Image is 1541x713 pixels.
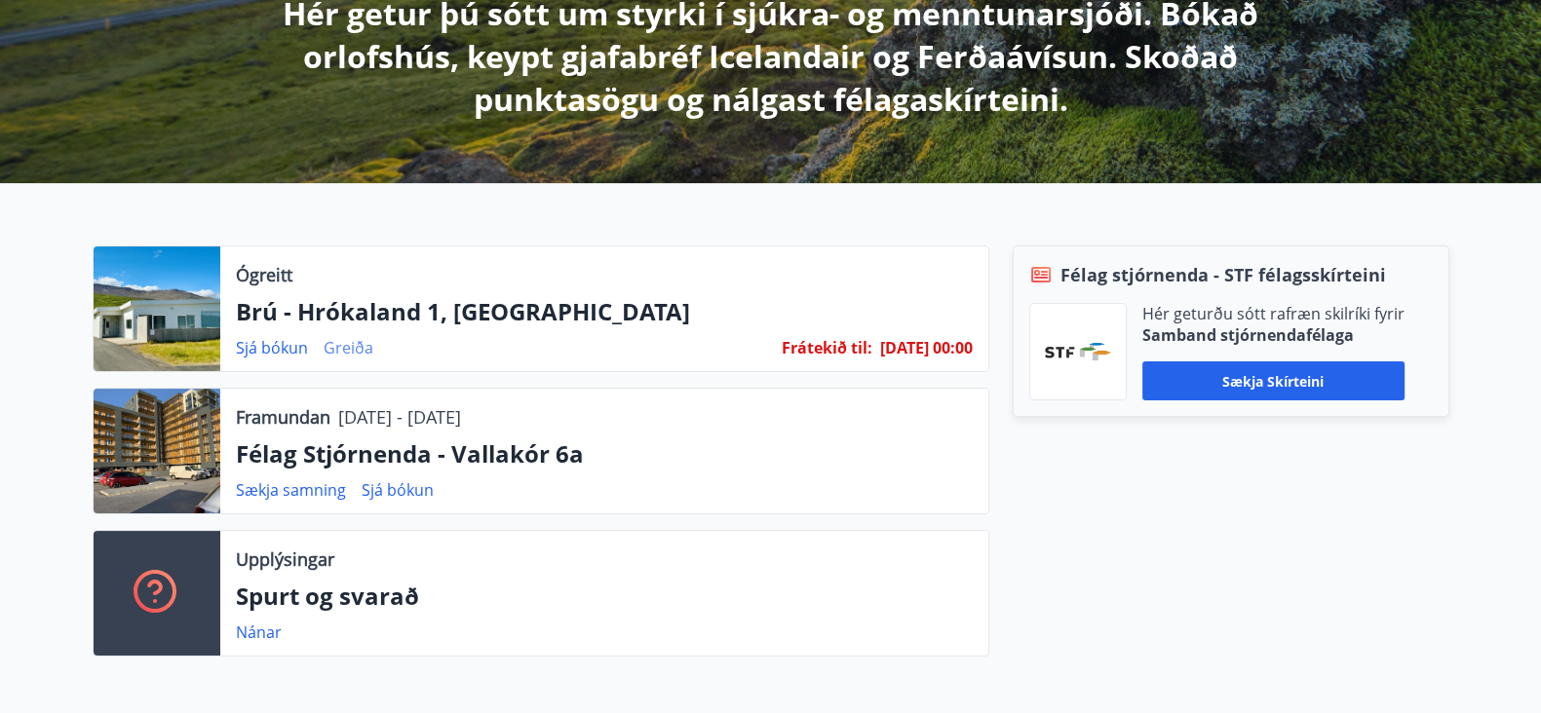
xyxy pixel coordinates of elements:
a: Greiða [324,337,373,358]
p: Brú - Hrókaland 1, [GEOGRAPHIC_DATA] [236,295,973,328]
span: Félag stjórnenda - STF félagsskírteini [1060,262,1386,287]
a: Sjá bókun [362,479,434,501]
span: [DATE] 00:00 [880,337,973,358]
a: Nánar [236,621,282,643]
p: Samband stjórnendafélaga [1142,324,1405,346]
p: Ógreitt [236,262,292,287]
p: Spurt og svarað [236,580,973,613]
p: [DATE] - [DATE] [338,404,461,430]
a: Sækja samning [236,479,346,501]
button: Sækja skírteini [1142,361,1405,400]
p: Hér geturðu sótt rafræn skilríki fyrir [1142,303,1405,324]
p: Upplýsingar [236,546,334,572]
span: Frátekið til : [782,337,872,358]
p: Félag Stjórnenda - Vallakór 6a [236,437,973,470]
img: vjCaq2fThgY3EUYqSgpjEiBg6WP39ov69hlhuPVN.png [1045,343,1111,360]
p: Framundan [236,404,330,430]
a: Sjá bókun [236,337,308,358]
